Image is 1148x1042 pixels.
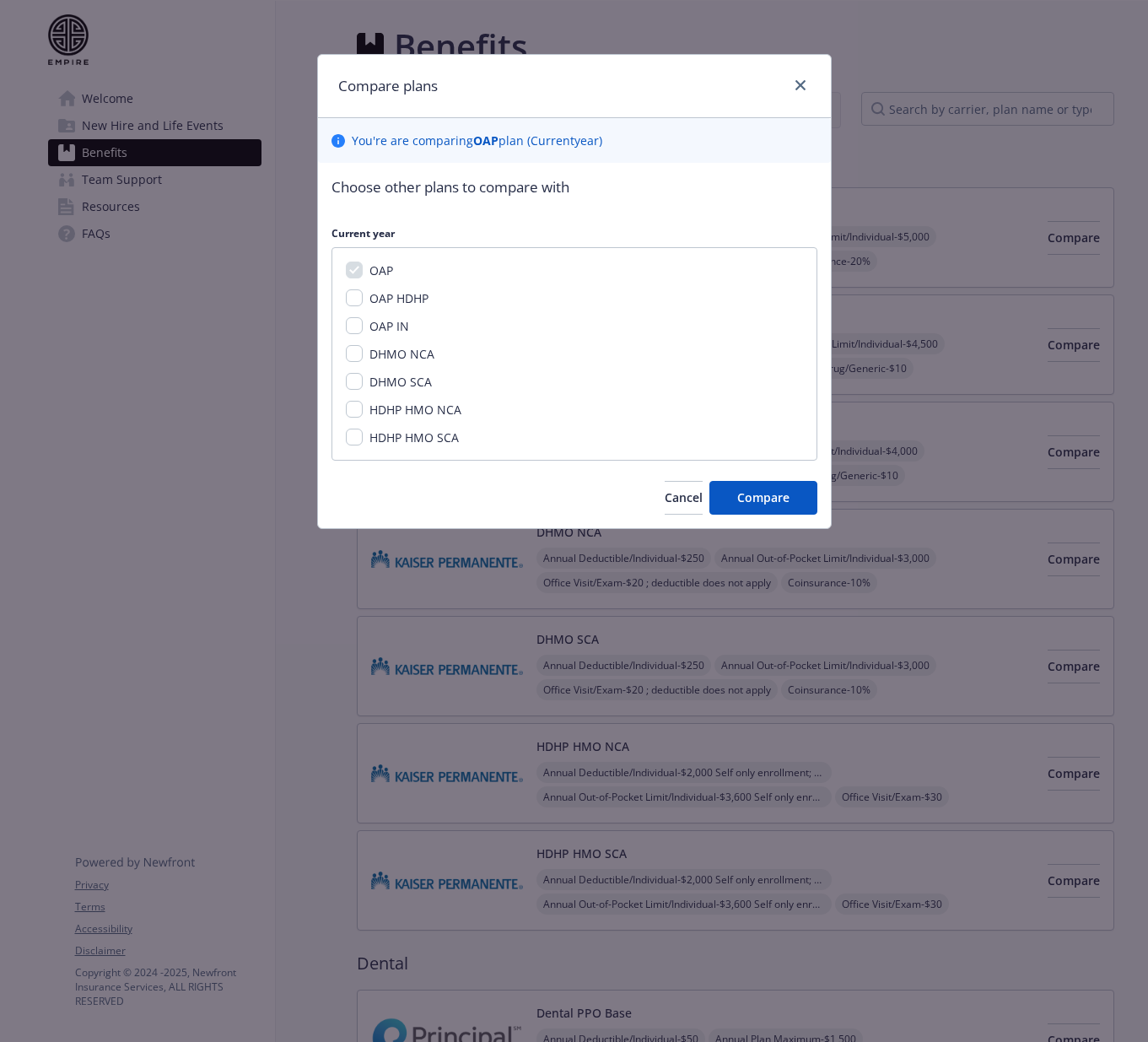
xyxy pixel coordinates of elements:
[369,290,428,306] span: OAP HDHP
[790,75,811,95] a: close
[665,489,703,505] span: Cancel
[338,75,438,97] h1: Compare plans
[709,481,817,515] button: Compare
[331,176,817,198] p: Choose other plans to compare with
[737,489,790,505] span: Compare
[331,226,817,240] p: Current year
[665,481,703,515] button: Cancel
[369,429,459,445] span: HDHP HMO SCA
[473,132,499,148] b: OAP
[369,262,393,278] span: OAP
[352,132,602,149] p: You ' re are comparing plan ( Current year)
[369,402,461,418] span: HDHP HMO NCA
[369,346,434,362] span: DHMO NCA
[369,374,432,390] span: DHMO SCA
[369,318,409,334] span: OAP IN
